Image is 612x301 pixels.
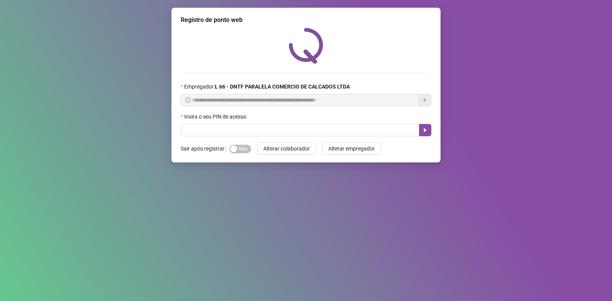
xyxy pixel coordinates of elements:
[181,15,431,25] div: Registro de ponto web
[263,144,310,153] span: Alterar colaborador
[184,82,350,91] span: Empregador :
[257,142,316,155] button: Alterar colaborador
[289,28,323,64] img: QRPoint
[181,112,251,121] label: Insira o seu PIN de acesso
[422,127,428,133] span: caret-right
[181,142,229,155] label: Sair após registrar
[215,84,350,90] strong: L 66 - DNTF PARALELA COMERCIO DE CALCADOS LTDA
[185,97,191,103] span: info-circle
[328,144,375,153] span: Alterar empregador
[322,142,381,155] button: Alterar empregador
